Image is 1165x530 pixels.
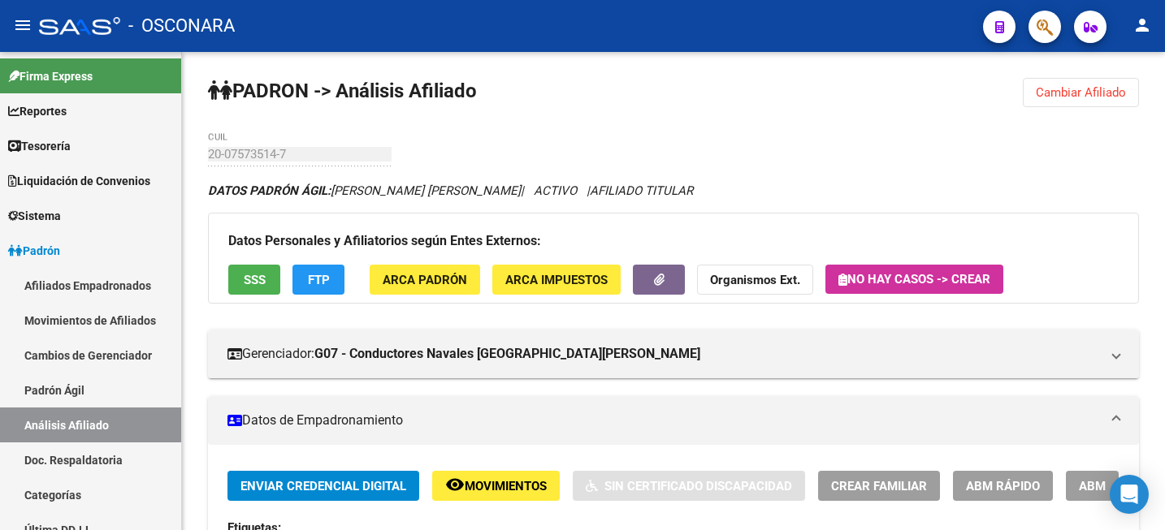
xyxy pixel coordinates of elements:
[445,475,465,494] mat-icon: remove_red_eye
[227,471,419,501] button: Enviar Credencial Digital
[573,471,805,501] button: Sin Certificado Discapacidad
[128,8,235,44] span: - OSCONARA
[1079,479,1106,493] span: ABM
[953,471,1053,501] button: ABM Rápido
[590,183,693,198] span: AFILIADO TITULAR
[308,273,330,287] span: FTP
[697,265,813,295] button: Organismos Ext.
[1133,15,1152,35] mat-icon: person
[383,273,467,287] span: ARCA Padrón
[8,172,150,190] span: Liquidación de Convenios
[505,273,608,287] span: ARCA Impuestos
[492,265,621,295] button: ARCA Impuestos
[292,265,344,295] button: FTP
[8,207,61,225] span: Sistema
[710,273,800,287] strong: Organismos Ext.
[432,471,560,501] button: Movimientos
[1066,471,1119,501] button: ABM
[227,345,1100,363] mat-panel-title: Gerenciador:
[208,183,331,198] strong: DATOS PADRÓN ÁGIL:
[465,479,547,493] span: Movimientos
[966,479,1040,493] span: ABM Rápido
[8,102,67,120] span: Reportes
[208,183,521,198] span: [PERSON_NAME] [PERSON_NAME]
[228,230,1119,252] h3: Datos Personales y Afiliatorios según Entes Externos:
[8,242,60,260] span: Padrón
[8,137,71,155] span: Tesorería
[838,272,990,287] span: No hay casos -> Crear
[208,396,1139,445] mat-expansion-panel-header: Datos de Empadronamiento
[208,183,693,198] i: | ACTIVO |
[314,345,700,363] strong: G07 - Conductores Navales [GEOGRAPHIC_DATA][PERSON_NAME]
[228,265,280,295] button: SSS
[240,479,406,493] span: Enviar Credencial Digital
[244,273,266,287] span: SSS
[227,412,1100,429] mat-panel-title: Datos de Empadronamiento
[825,265,1003,294] button: No hay casos -> Crear
[831,479,927,493] span: Crear Familiar
[604,479,792,493] span: Sin Certificado Discapacidad
[370,265,480,295] button: ARCA Padrón
[13,15,32,35] mat-icon: menu
[1036,85,1126,100] span: Cambiar Afiliado
[208,330,1139,378] mat-expansion-panel-header: Gerenciador:G07 - Conductores Navales [GEOGRAPHIC_DATA][PERSON_NAME]
[1110,475,1149,514] div: Open Intercom Messenger
[208,80,477,102] strong: PADRON -> Análisis Afiliado
[1023,78,1139,107] button: Cambiar Afiliado
[8,67,93,85] span: Firma Express
[818,471,940,501] button: Crear Familiar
